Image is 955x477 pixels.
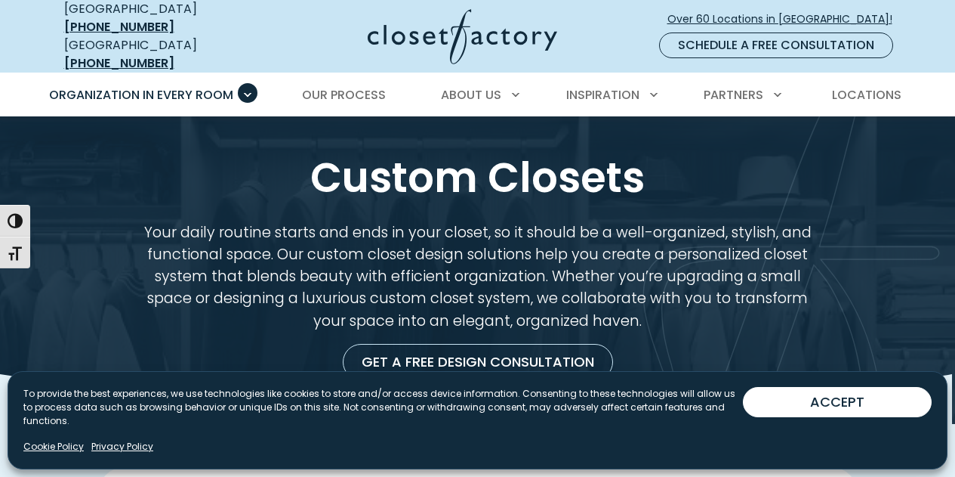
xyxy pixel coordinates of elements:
[132,221,824,331] p: Your daily routine starts and ends in your closet, so it should be a well-organized, stylish, and...
[39,74,917,116] nav: Primary Menu
[832,86,901,104] span: Locations
[91,440,153,454] a: Privacy Policy
[64,54,174,72] a: [PHONE_NUMBER]
[302,86,386,104] span: Our Process
[659,33,893,58] a: Schedule a Free Consultation
[343,344,613,380] a: Get a Free Design Consultation
[49,86,233,104] span: Organization in Every Room
[743,387,932,417] button: ACCEPT
[667,6,905,33] a: Over 60 Locations in [GEOGRAPHIC_DATA]!
[704,86,763,104] span: Partners
[23,387,743,428] p: To provide the best experiences, we use technologies like cookies to store and/or access device i...
[61,153,895,203] h1: Custom Closets
[368,9,557,64] img: Closet Factory Logo
[566,86,639,104] span: Inspiration
[667,11,904,27] span: Over 60 Locations in [GEOGRAPHIC_DATA]!
[441,86,501,104] span: About Us
[23,440,84,454] a: Cookie Policy
[64,36,249,73] div: [GEOGRAPHIC_DATA]
[64,18,174,36] a: [PHONE_NUMBER]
